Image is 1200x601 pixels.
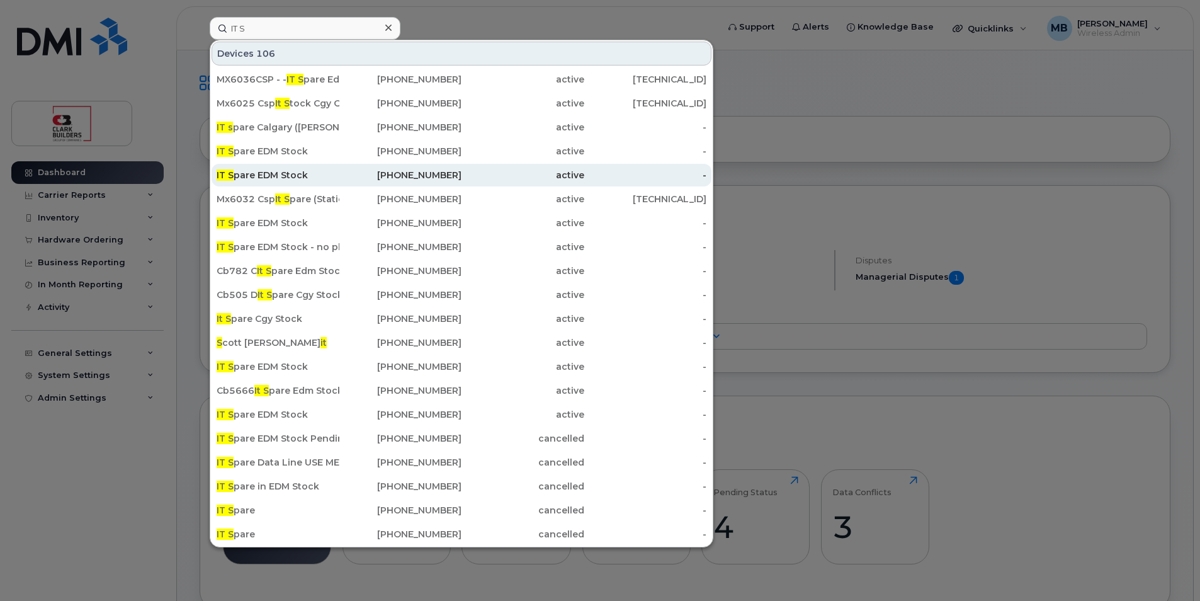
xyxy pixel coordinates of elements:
[212,307,711,330] a: It Spare Cgy Stock[PHONE_NUMBER]active-
[461,408,584,421] div: active
[212,523,711,546] a: IT Spare[PHONE_NUMBER]cancelled-
[212,68,711,91] a: MX6036CSP - -IT Spare Edm Stock (Static IP - DO NOT SUSPEND)[PHONE_NUMBER]active[TECHNICAL_ID]
[339,480,462,493] div: [PHONE_NUMBER]
[339,265,462,277] div: [PHONE_NUMBER]
[217,313,231,324] span: It S
[212,403,711,426] a: IT Spare EDM Stock[PHONE_NUMBER]active-
[584,265,707,277] div: -
[217,361,234,372] span: IT S
[212,451,711,474] a: IT Spare Data Line USE ME[PHONE_NUMBER]cancelled-
[584,408,707,421] div: -
[212,92,711,115] a: Mx6025 CspIt Stock Cgy Office (Static Ip Do Not Suspend)[PHONE_NUMBER]active[TECHNICAL_ID]
[461,504,584,517] div: cancelled
[217,265,339,277] div: Cb782 C pare Edm Stock
[217,289,339,301] div: Cb505 D pare Cgy Stock
[212,116,711,139] a: IT spare Calgary ([PERSON_NAME])[PHONE_NUMBER]active-
[217,193,339,205] div: Mx6032 Csp pare (Static Ip Do Not Suspend)
[257,265,271,277] span: It S
[217,529,234,540] span: IT S
[584,312,707,325] div: -
[217,409,234,420] span: IT S
[217,122,233,133] span: IT s
[339,360,462,373] div: [PHONE_NUMBER]
[254,385,269,396] span: It S
[339,289,462,301] div: [PHONE_NUMBER]
[461,217,584,229] div: active
[217,169,234,181] span: IT S
[212,260,711,282] a: Cb782 CIt Spare Edm Stock[PHONE_NUMBER]active-
[217,217,234,229] span: IT S
[212,475,711,498] a: IT Spare in EDM Stock[PHONE_NUMBER]cancelled-
[320,337,327,348] span: it
[339,97,462,110] div: [PHONE_NUMBER]
[217,146,234,157] span: IT S
[461,456,584,469] div: cancelled
[339,217,462,229] div: [PHONE_NUMBER]
[584,384,707,397] div: -
[212,355,711,378] a: IT Spare EDM Stock[PHONE_NUMBER]active-
[217,145,339,157] div: pare EDM Stock
[217,97,339,110] div: Mx6025 Csp tock Cgy Office (Static Ip Do Not Suspend)
[212,331,711,354] a: Scott [PERSON_NAME]it[PHONE_NUMBER]active-
[217,360,339,373] div: pare EDM Stock
[339,504,462,517] div: [PHONE_NUMBER]
[584,145,707,157] div: -
[217,121,339,134] div: pare Calgary ([PERSON_NAME])
[339,384,462,397] div: [PHONE_NUMBER]
[584,217,707,229] div: -
[212,140,711,163] a: IT Spare EDM Stock[PHONE_NUMBER]active-
[212,379,711,402] a: Cb5666It Spare Edm Stock[PHONE_NUMBER]active-
[461,384,584,397] div: active
[584,193,707,205] div: [TECHNICAL_ID]
[461,528,584,541] div: cancelled
[217,169,339,181] div: pare EDM Stock
[461,193,584,205] div: active
[584,480,707,493] div: -
[584,73,707,86] div: [TECHNICAL_ID]
[217,336,339,349] div: cott [PERSON_NAME]
[339,408,462,421] div: [PHONE_NUMBER]
[461,289,584,301] div: active
[584,121,707,134] div: -
[461,145,584,157] div: active
[212,212,711,234] a: IT Spare EDM Stock[PHONE_NUMBER]active-
[339,169,462,181] div: [PHONE_NUMBER]
[212,188,711,210] a: Mx6032 CspIt Spare (Static Ip Do Not Suspend)[PHONE_NUMBER]active[TECHNICAL_ID]
[339,528,462,541] div: [PHONE_NUMBER]
[461,265,584,277] div: active
[217,481,234,492] span: IT S
[461,73,584,86] div: active
[217,505,234,516] span: IT S
[339,241,462,253] div: [PHONE_NUMBER]
[461,97,584,110] div: active
[258,289,272,300] span: It S
[584,504,707,517] div: -
[339,73,462,86] div: [PHONE_NUMBER]
[217,217,339,229] div: pare EDM Stock
[339,456,462,469] div: [PHONE_NUMBER]
[286,74,303,85] span: IT S
[339,336,462,349] div: [PHONE_NUMBER]
[217,504,339,517] div: pare
[212,164,711,186] a: IT Spare EDM Stock[PHONE_NUMBER]active-
[256,47,275,60] span: 106
[212,499,711,522] a: IT Spare[PHONE_NUMBER]cancelled-
[217,73,339,86] div: MX6036CSP - - pare Edm Stock (Static IP - DO NOT SUSPEND)
[1145,546,1191,592] iframe: Messenger Launcher
[212,236,711,258] a: IT Spare EDM Stock - no phone[PHONE_NUMBER]active-
[339,193,462,205] div: [PHONE_NUMBER]
[275,193,290,205] span: It S
[217,312,339,325] div: pare Cgy Stock
[212,427,711,450] a: IT Spare EDM Stock Pending Cancelation [DATE][PHONE_NUMBER]cancelled-
[217,480,339,493] div: pare in EDM Stock
[584,241,707,253] div: -
[217,433,234,444] span: IT S
[461,121,584,134] div: active
[584,456,707,469] div: -
[461,432,584,445] div: cancelled
[339,145,462,157] div: [PHONE_NUMBER]
[217,241,234,253] span: IT S
[212,283,711,306] a: Cb505 DIt Spare Cgy Stock[PHONE_NUMBER]active-
[217,384,339,397] div: Cb5666 pare Edm Stock
[461,360,584,373] div: active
